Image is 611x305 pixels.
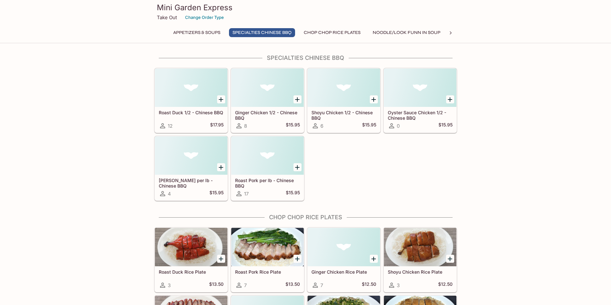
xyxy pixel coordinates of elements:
span: 17 [244,191,249,197]
div: Shoyu Chicken 1/2 - Chinese BBQ [308,68,380,107]
span: 0 [397,123,400,129]
h4: Chop Chop Rice Plates [154,214,457,221]
div: Roast Pork per lb - Chinese BBQ [231,136,304,175]
button: Add Ginger Chicken Rice Plate [370,255,378,263]
button: Add Shoyu Chicken 1/2 - Chinese BBQ [370,95,378,103]
button: Add Roast Pork Rice Plate [293,255,301,263]
h5: $13.50 [209,281,224,289]
div: Shoyu Chicken Rice Plate [384,228,456,266]
h5: $15.95 [438,122,453,130]
h5: $12.50 [362,281,376,289]
button: Appetizers & Soups [170,28,224,37]
a: [PERSON_NAME] per lb - Chinese BBQ4$15.95 [155,136,228,201]
span: 7 [244,282,247,288]
h5: $15.95 [362,122,376,130]
h5: $13.50 [285,281,300,289]
span: 3 [397,282,400,288]
button: Add Oyster Sauce Chicken 1/2 - Chinese BBQ [446,95,454,103]
a: Ginger Chicken Rice Plate7$12.50 [307,228,380,292]
h5: Roast Duck Rice Plate [159,269,224,275]
h5: Roast Pork Rice Plate [235,269,300,275]
h5: $15.95 [286,122,300,130]
span: 4 [168,191,171,197]
button: Add Roast Duck 1/2 - Chinese BBQ [217,95,225,103]
button: Change Order Type [182,12,227,22]
a: Ginger Chicken 1/2 - Chinese BBQ8$15.95 [231,68,304,133]
button: Chop Chop Rice Plates [300,28,364,37]
button: Specialties Chinese BBQ [229,28,295,37]
h5: $12.50 [438,281,453,289]
h4: Specialties Chinese BBQ [154,54,457,61]
h5: [PERSON_NAME] per lb - Chinese BBQ [159,178,224,188]
div: Roast Pork Rice Plate [231,228,304,266]
button: Add Roast Pork per lb - Chinese BBQ [293,163,301,171]
a: Roast Pork Rice Plate7$13.50 [231,228,304,292]
h5: Shoyu Chicken Rice Plate [388,269,453,275]
div: Char Siu per lb - Chinese BBQ [155,136,227,175]
div: Ginger Chicken Rice Plate [308,228,380,266]
button: Add Ginger Chicken 1/2 - Chinese BBQ [293,95,301,103]
h3: Mini Garden Express [157,3,454,12]
button: Add Roast Duck Rice Plate [217,255,225,263]
h5: Ginger Chicken 1/2 - Chinese BBQ [235,110,300,120]
p: Take Out [157,14,177,20]
h5: $17.95 [210,122,224,130]
button: Noodle/Look Funn in Soup [369,28,444,37]
h5: $15.95 [286,190,300,197]
h5: Ginger Chicken Rice Plate [311,269,376,275]
h5: $15.95 [209,190,224,197]
h5: Shoyu Chicken 1/2 - Chinese BBQ [311,110,376,120]
span: 7 [320,282,323,288]
h5: Oyster Sauce Chicken 1/2 - Chinese BBQ [388,110,453,120]
div: Roast Duck Rice Plate [155,228,227,266]
span: 8 [244,123,247,129]
span: 3 [168,282,171,288]
a: Shoyu Chicken 1/2 - Chinese BBQ6$15.95 [307,68,380,133]
button: Add Shoyu Chicken Rice Plate [446,255,454,263]
span: 12 [168,123,173,129]
h5: Roast Duck 1/2 - Chinese BBQ [159,110,224,115]
button: Add Char Siu per lb - Chinese BBQ [217,163,225,171]
a: Oyster Sauce Chicken 1/2 - Chinese BBQ0$15.95 [384,68,457,133]
a: Roast Duck Rice Plate3$13.50 [155,228,228,292]
a: Shoyu Chicken Rice Plate3$12.50 [384,228,457,292]
div: Roast Duck 1/2 - Chinese BBQ [155,68,227,107]
h5: Roast Pork per lb - Chinese BBQ [235,178,300,188]
a: Roast Duck 1/2 - Chinese BBQ12$17.95 [155,68,228,133]
a: Roast Pork per lb - Chinese BBQ17$15.95 [231,136,304,201]
div: Oyster Sauce Chicken 1/2 - Chinese BBQ [384,68,456,107]
div: Ginger Chicken 1/2 - Chinese BBQ [231,68,304,107]
span: 6 [320,123,323,129]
